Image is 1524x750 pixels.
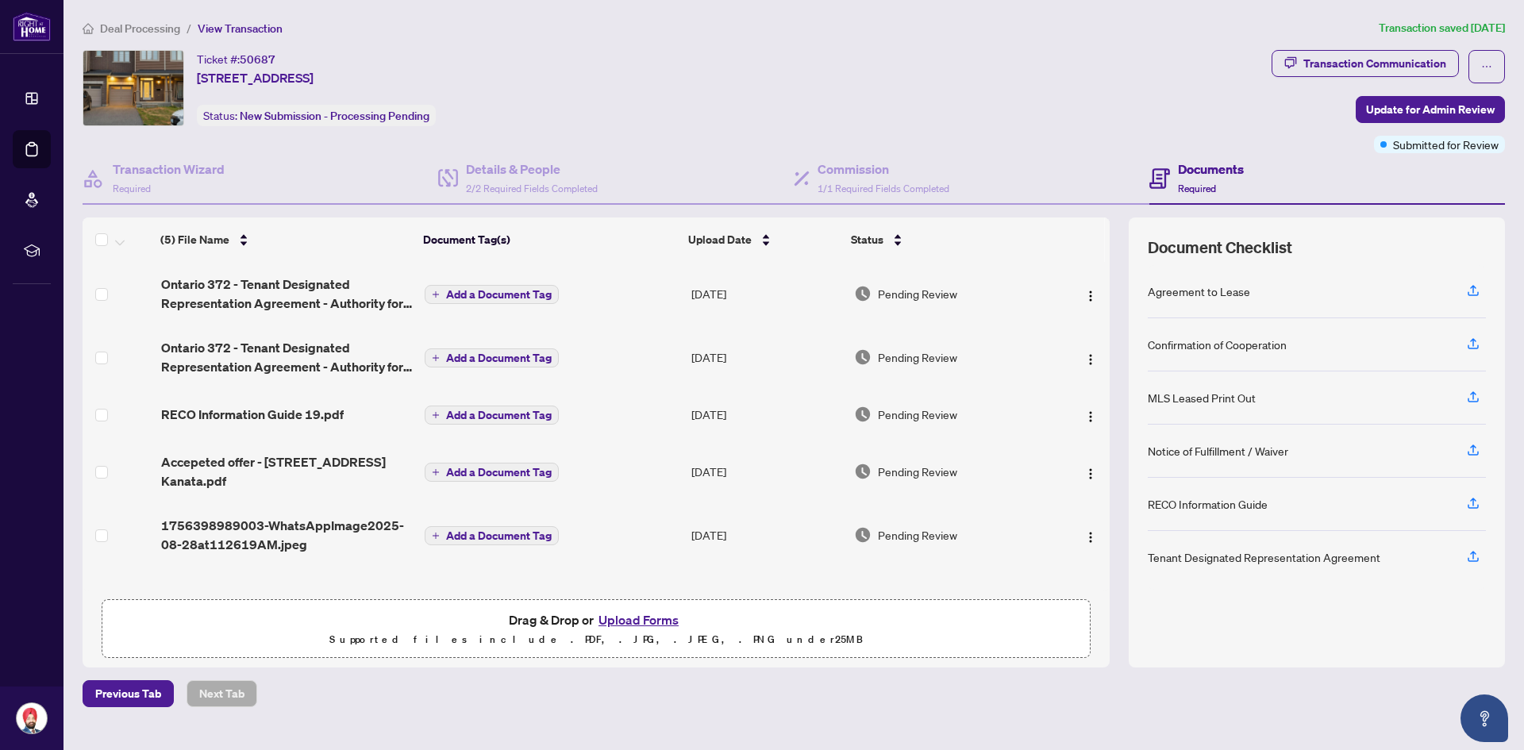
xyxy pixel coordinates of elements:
[1379,19,1505,37] article: Transaction saved [DATE]
[688,231,752,248] span: Upload Date
[878,526,957,544] span: Pending Review
[425,462,559,483] button: Add a Document Tag
[1148,548,1380,566] div: Tenant Designated Representation Agreement
[594,610,683,630] button: Upload Forms
[818,160,949,179] h4: Commission
[83,680,174,707] button: Previous Tab
[161,405,344,424] span: RECO Information Guide 19.pdf
[854,285,872,302] img: Document Status
[854,348,872,366] img: Document Status
[1178,183,1216,194] span: Required
[102,600,1090,659] span: Drag & Drop orUpload FormsSupported files include .PDF, .JPG, .JPEG, .PNG under25MB
[161,516,413,554] span: 1756398989003-WhatsAppImage2025-08-28at112619AM.jpeg
[1272,50,1459,77] button: Transaction Communication
[1078,281,1103,306] button: Logo
[1481,61,1492,72] span: ellipsis
[425,526,559,545] button: Add a Document Tag
[845,217,1048,262] th: Status
[1178,160,1244,179] h4: Documents
[878,348,957,366] span: Pending Review
[1303,51,1446,76] div: Transaction Communication
[1148,237,1292,259] span: Document Checklist
[685,325,849,389] td: [DATE]
[1084,410,1097,423] img: Logo
[1393,136,1499,153] span: Submitted for Review
[240,52,275,67] span: 50687
[198,21,283,36] span: View Transaction
[446,352,552,363] span: Add a Document Tag
[161,275,413,313] span: Ontario 372 - Tenant Designated Representation Agreement - Authority for Lease or Purchase 3.pdf
[446,410,552,421] span: Add a Document Tag
[1078,344,1103,370] button: Logo
[187,680,257,707] button: Next Tab
[17,703,47,733] img: Profile Icon
[466,160,598,179] h4: Details & People
[685,389,849,440] td: [DATE]
[446,530,552,541] span: Add a Document Tag
[432,290,440,298] span: plus
[425,406,559,425] button: Add a Document Tag
[417,217,682,262] th: Document Tag(s)
[685,440,849,503] td: [DATE]
[95,681,161,706] span: Previous Tab
[854,526,872,544] img: Document Status
[160,231,229,248] span: (5) File Name
[685,503,849,567] td: [DATE]
[240,109,429,123] span: New Submission - Processing Pending
[425,284,559,305] button: Add a Document Tag
[878,285,957,302] span: Pending Review
[100,21,180,36] span: Deal Processing
[432,532,440,540] span: plus
[187,19,191,37] li: /
[83,51,183,125] img: IMG-X12361562_1.jpg
[425,348,559,367] button: Add a Document Tag
[1084,531,1097,544] img: Logo
[446,467,552,478] span: Add a Document Tag
[113,183,151,194] span: Required
[466,183,598,194] span: 2/2 Required Fields Completed
[425,405,559,425] button: Add a Document Tag
[83,23,94,34] span: home
[425,463,559,482] button: Add a Document Tag
[113,160,225,179] h4: Transaction Wizard
[854,463,872,480] img: Document Status
[1148,283,1250,300] div: Agreement to Lease
[154,217,417,262] th: (5) File Name
[197,50,275,68] div: Ticket #:
[1356,96,1505,123] button: Update for Admin Review
[197,68,314,87] span: [STREET_ADDRESS]
[425,525,559,546] button: Add a Document Tag
[851,231,883,248] span: Status
[197,105,436,126] div: Status:
[432,354,440,362] span: plus
[1148,336,1287,353] div: Confirmation of Cooperation
[854,406,872,423] img: Document Status
[1078,522,1103,548] button: Logo
[1084,353,1097,366] img: Logo
[682,217,845,262] th: Upload Date
[1148,495,1268,513] div: RECO Information Guide
[1148,442,1288,460] div: Notice of Fulfillment / Waiver
[1366,97,1495,122] span: Update for Admin Review
[432,411,440,419] span: plus
[1078,459,1103,484] button: Logo
[1078,402,1103,427] button: Logo
[13,12,51,41] img: logo
[112,630,1080,649] p: Supported files include .PDF, .JPG, .JPEG, .PNG under 25 MB
[425,285,559,304] button: Add a Document Tag
[1148,389,1256,406] div: MLS Leased Print Out
[432,468,440,476] span: plus
[878,406,957,423] span: Pending Review
[1084,290,1097,302] img: Logo
[1084,467,1097,480] img: Logo
[161,452,413,490] span: Accepeted offer - [STREET_ADDRESS] Kanata.pdf
[509,610,683,630] span: Drag & Drop or
[161,338,413,376] span: Ontario 372 - Tenant Designated Representation Agreement - Authority for Lease or Purchase 2.pdf
[878,463,957,480] span: Pending Review
[818,183,949,194] span: 1/1 Required Fields Completed
[685,262,849,325] td: [DATE]
[1460,694,1508,742] button: Open asap
[446,289,552,300] span: Add a Document Tag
